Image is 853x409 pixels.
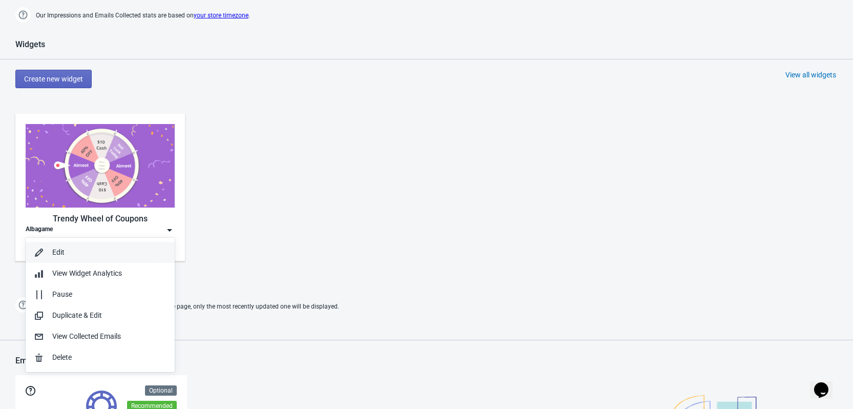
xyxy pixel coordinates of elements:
div: Duplicate & Edit [52,310,167,321]
div: Delete [52,352,167,363]
div: View Collected Emails [52,331,167,342]
div: Pause [52,289,167,300]
div: Trendy Wheel of Coupons [26,213,175,225]
button: Edit [26,242,175,263]
img: trendy_game.png [26,124,175,208]
button: Duplicate & Edit [26,305,175,326]
button: Create new widget [15,70,92,88]
img: dropdown.png [164,225,175,235]
button: Pause [26,284,175,305]
span: Our Impressions and Emails Collected stats are based on . [36,7,250,24]
iframe: chat widget [810,368,843,399]
a: your store timezone [194,12,248,19]
button: View Collected Emails [26,326,175,347]
span: Create new widget [24,75,83,83]
div: Albagame [26,225,53,235]
span: If two Widgets are enabled and targeting the same page, only the most recently updated one will b... [36,298,339,315]
button: Delete [26,347,175,368]
img: help.png [15,7,31,23]
button: View Widget Analytics [26,263,175,284]
div: Optional [145,385,177,396]
img: help.png [15,297,31,313]
div: View all widgets [785,70,836,80]
div: Edit [52,247,167,258]
span: View Widget Analytics [52,269,122,277]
